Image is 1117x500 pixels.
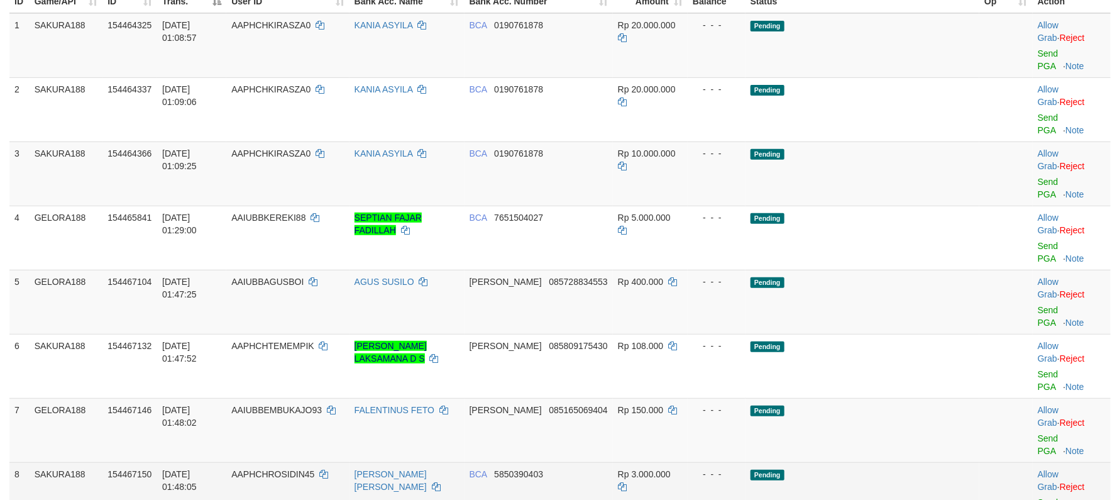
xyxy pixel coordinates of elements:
a: Reject [1060,161,1085,171]
a: Send PGA [1038,369,1059,392]
td: 4 [9,206,30,270]
span: [DATE] 01:47:52 [162,341,197,364]
span: 154465841 [107,213,151,223]
td: 2 [9,77,30,142]
td: · [1033,142,1111,206]
span: AAPHCHKIRASZA0 [231,20,311,30]
span: BCA [470,20,487,30]
span: Copy 7651504027 to clipboard [494,213,543,223]
span: Copy 085809175430 to clipboard [549,341,607,351]
span: Rp 10.000.000 [618,148,676,158]
td: · [1033,270,1111,334]
div: - - - [693,211,740,224]
a: Send PGA [1038,305,1059,328]
span: AAIUBBAGUSBOI [231,277,304,287]
div: - - - [693,19,740,31]
span: Rp 3.000.000 [618,469,671,479]
div: - - - [693,275,740,288]
span: 154464366 [107,148,151,158]
span: · [1038,84,1060,107]
span: 154467146 [107,405,151,415]
a: Send PGA [1038,177,1059,199]
a: Note [1065,189,1084,199]
td: 3 [9,142,30,206]
td: · [1033,77,1111,142]
span: · [1038,405,1060,428]
a: Reject [1060,353,1085,364]
span: Pending [751,149,784,160]
span: Rp 20.000.000 [618,20,676,30]
a: Reject [1060,33,1085,43]
span: Copy 0190761878 to clipboard [494,20,543,30]
div: - - - [693,404,740,416]
a: Allow Grab [1038,469,1059,492]
span: BCA [470,148,487,158]
span: Copy 0190761878 to clipboard [494,84,543,94]
span: Pending [751,85,784,96]
span: 154464325 [107,20,151,30]
span: BCA [470,84,487,94]
span: Pending [751,342,784,352]
span: Rp 5.000.000 [618,213,671,223]
span: · [1038,341,1060,364]
span: AAPHCHKIRASZA0 [231,84,311,94]
div: - - - [693,147,740,160]
a: Allow Grab [1038,84,1059,107]
a: Note [1065,382,1084,392]
span: Rp 150.000 [618,405,663,415]
span: AAPHCHROSIDIN45 [231,469,314,479]
a: Allow Grab [1038,277,1059,299]
div: - - - [693,468,740,481]
a: Send PGA [1038,113,1059,135]
a: Note [1065,446,1084,456]
td: SAKURA188 [30,13,103,78]
td: · [1033,13,1111,78]
a: Send PGA [1038,241,1059,264]
td: GELORA188 [30,270,103,334]
a: Note [1065,318,1084,328]
a: Note [1065,61,1084,71]
span: Rp 108.000 [618,341,663,351]
a: Reject [1060,418,1085,428]
span: [DATE] 01:08:57 [162,20,197,43]
span: [PERSON_NAME] [470,277,542,287]
a: Reject [1060,225,1085,235]
span: [DATE] 01:48:02 [162,405,197,428]
a: FALENTINUS FETO [355,405,434,415]
a: SEPTIAN FAJAR FADILLAH [355,213,422,235]
a: Reject [1060,482,1085,492]
a: Allow Grab [1038,341,1059,364]
span: Pending [751,406,784,416]
a: Allow Grab [1038,405,1059,428]
div: - - - [693,83,740,96]
td: 5 [9,270,30,334]
a: Allow Grab [1038,148,1059,171]
span: Copy 5850390403 to clipboard [494,469,543,479]
span: 154467150 [107,469,151,479]
a: KANIA ASYILA [355,20,413,30]
span: Copy 085165069404 to clipboard [549,405,607,415]
span: BCA [470,469,487,479]
td: SAKURA188 [30,334,103,398]
a: [PERSON_NAME] [PERSON_NAME] [355,469,427,492]
span: AAPHCHKIRASZA0 [231,148,311,158]
span: BCA [470,213,487,223]
a: [PERSON_NAME] LAKSAMANA D S [355,341,427,364]
span: Pending [751,277,784,288]
td: 6 [9,334,30,398]
span: · [1038,148,1060,171]
span: · [1038,213,1060,235]
span: 154467132 [107,341,151,351]
span: · [1038,20,1060,43]
td: · [1033,398,1111,462]
span: Rp 20.000.000 [618,84,676,94]
td: · [1033,334,1111,398]
span: AAIUBBKEREKI88 [231,213,305,223]
a: KANIA ASYILA [355,148,413,158]
td: GELORA188 [30,206,103,270]
span: Copy 0190761878 to clipboard [494,148,543,158]
a: Reject [1060,97,1085,107]
a: Note [1065,125,1084,135]
span: [DATE] 01:09:06 [162,84,197,107]
span: [DATE] 01:29:00 [162,213,197,235]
